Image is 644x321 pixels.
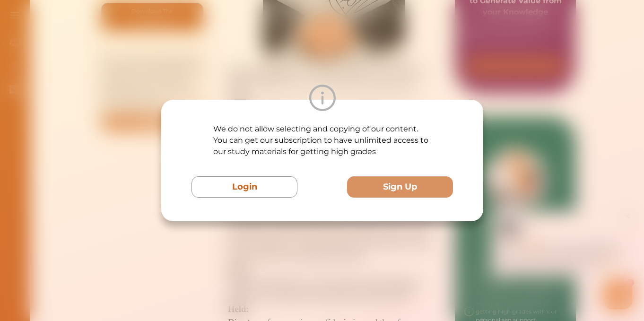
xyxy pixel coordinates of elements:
img: Nini [83,9,101,27]
i: 1 [209,70,217,78]
span: 👋 [113,32,122,42]
button: Sign Up [347,176,453,198]
p: Hey there If you have any questions, I'm here to help! Just text back 'Hi' and choose from the fo... [83,32,208,60]
p: We do not allow selecting and copying of our content. You can get our subscription to have unlimi... [213,123,431,157]
span: 🌟 [189,51,197,60]
div: Nini [106,16,117,25]
button: Login [191,176,297,198]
